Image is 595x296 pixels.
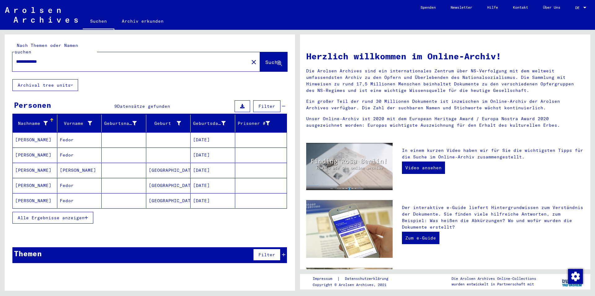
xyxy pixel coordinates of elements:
[313,276,337,282] a: Impressum
[253,100,280,112] button: Filter
[117,103,170,109] span: Datensätze gefunden
[13,115,57,132] mat-header-cell: Nachname
[60,118,102,128] div: Vorname
[146,163,191,178] mat-cell: [GEOGRAPHIC_DATA]
[253,249,280,261] button: Filter
[402,232,439,244] a: Zum e-Guide
[5,7,78,23] img: Arolsen_neg.svg
[452,281,536,287] p: wurden entwickelt in Partnerschaft mit
[15,43,78,55] mat-label: Nach Themen oder Namen suchen
[114,103,117,109] span: 9
[191,148,235,162] mat-cell: [DATE]
[60,120,92,127] div: Vorname
[258,252,275,257] span: Filter
[102,115,146,132] mat-header-cell: Geburtsname
[57,148,102,162] mat-cell: Fedor
[57,163,102,178] mat-cell: [PERSON_NAME]
[265,59,281,65] span: Suche
[146,178,191,193] mat-cell: [GEOGRAPHIC_DATA]
[13,178,57,193] mat-cell: [PERSON_NAME]
[452,276,536,281] p: Die Arolsen Archives Online-Collections
[575,6,582,10] span: DE
[258,103,275,109] span: Filter
[191,115,235,132] mat-header-cell: Geburtsdatum
[114,14,171,29] a: Archiv erkunden
[57,178,102,193] mat-cell: Fedor
[306,143,393,190] img: video.jpg
[149,118,191,128] div: Geburt‏
[238,120,270,127] div: Prisoner #
[306,68,584,94] p: Die Arolsen Archives sind ein internationales Zentrum über NS-Verfolgung mit dem weltweit umfasse...
[57,132,102,147] mat-cell: Fedor
[238,118,280,128] div: Prisoner #
[57,193,102,208] mat-cell: Fedor
[568,269,583,284] div: Zustimmung ändern
[248,56,260,68] button: Clear
[306,116,584,129] p: Unser Online-Archiv ist 2020 mit dem European Heritage Award / Europa Nostra Award 2020 ausgezeic...
[193,118,235,128] div: Geburtsdatum
[13,148,57,162] mat-cell: [PERSON_NAME]
[313,276,396,282] div: |
[13,132,57,147] mat-cell: [PERSON_NAME]
[104,118,146,128] div: Geburtsname
[191,193,235,208] mat-cell: [DATE]
[191,163,235,178] mat-cell: [DATE]
[561,274,584,289] img: yv_logo.png
[15,120,48,127] div: Nachname
[57,115,102,132] mat-header-cell: Vorname
[313,282,396,288] p: Copyright © Arolsen Archives, 2021
[104,120,137,127] div: Geburtsname
[13,163,57,178] mat-cell: [PERSON_NAME]
[83,14,114,30] a: Suchen
[306,200,393,258] img: eguide.jpg
[14,99,51,111] div: Personen
[14,248,42,259] div: Themen
[235,115,287,132] mat-header-cell: Prisoner #
[191,178,235,193] mat-cell: [DATE]
[568,269,583,284] img: Zustimmung ändern
[306,98,584,111] p: Ein großer Teil der rund 30 Millionen Dokumente ist inzwischen im Online-Archiv der Arolsen Archi...
[260,52,287,71] button: Suche
[15,118,57,128] div: Nachname
[12,79,78,91] button: Archival tree units
[146,115,191,132] mat-header-cell: Geburt‏
[13,193,57,208] mat-cell: [PERSON_NAME]
[402,162,445,174] a: Video ansehen
[191,132,235,147] mat-cell: [DATE]
[149,120,181,127] div: Geburt‏
[402,204,584,230] p: Der interaktive e-Guide liefert Hintergrundwissen zum Verständnis der Dokumente. Sie finden viele...
[340,276,396,282] a: Datenschutzerklärung
[18,215,85,221] span: Alle Ergebnisse anzeigen
[146,193,191,208] mat-cell: [GEOGRAPHIC_DATA]
[12,212,93,224] button: Alle Ergebnisse anzeigen
[193,120,226,127] div: Geburtsdatum
[306,50,584,63] h1: Herzlich willkommen im Online-Archiv!
[250,58,258,66] mat-icon: close
[402,147,584,160] p: In einem kurzen Video haben wir für Sie die wichtigsten Tipps für die Suche im Online-Archiv zusa...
